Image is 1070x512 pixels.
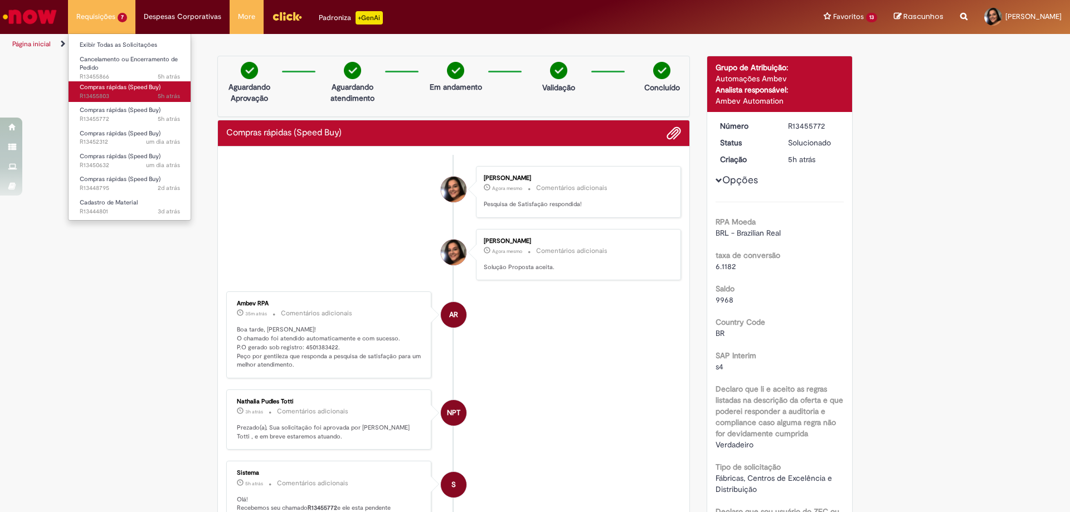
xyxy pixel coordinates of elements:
[788,154,815,164] span: 5h atrás
[712,120,780,131] dt: Número
[277,407,348,416] small: Comentários adicionais
[451,471,456,498] span: S
[716,217,756,227] b: RPA Moeda
[894,12,943,22] a: Rascunhos
[68,33,191,221] ul: Requisições
[492,185,522,192] time: 28/08/2025 13:33:25
[146,161,180,169] span: um dia atrás
[542,82,575,93] p: Validação
[80,184,180,193] span: R13448795
[241,62,258,79] img: check-circle-green.png
[430,81,482,92] p: Em andamento
[712,137,780,148] dt: Status
[1005,12,1062,21] span: [PERSON_NAME]
[866,13,877,22] span: 13
[716,62,844,73] div: Grupo de Atribuição:
[447,62,464,79] img: check-circle-green.png
[356,11,383,25] p: +GenAi
[146,138,180,146] time: 27/08/2025 12:59:34
[8,34,705,55] ul: Trilhas de página
[716,350,756,360] b: SAP Interim
[245,310,267,317] span: 35m atrás
[716,473,834,494] span: Fábricas, Centros de Excelência e Distribuição
[80,175,160,183] span: Compras rápidas (Speed Buy)
[158,207,180,216] span: 3d atrás
[716,384,843,438] b: Declaro que li e aceito as regras listadas na descrição da oferta e que poderei responder a audit...
[80,92,180,101] span: R13455803
[69,104,191,125] a: Aberto R13455772 : Compras rápidas (Speed Buy)
[644,82,680,93] p: Concluído
[80,106,160,114] span: Compras rápidas (Speed Buy)
[118,13,127,22] span: 7
[238,11,255,22] span: More
[441,472,466,498] div: System
[788,154,840,165] div: 28/08/2025 08:35:48
[158,184,180,192] time: 26/08/2025 14:47:06
[653,62,670,79] img: check-circle-green.png
[308,504,337,512] b: R13455772
[788,120,840,131] div: R13455772
[69,197,191,217] a: Aberto R13444801 : Cadastro de Material
[80,129,160,138] span: Compras rápidas (Speed Buy)
[441,302,466,328] div: Ambev RPA
[158,115,180,123] span: 5h atrás
[1,6,59,28] img: ServiceNow
[80,161,180,170] span: R13450632
[80,138,180,147] span: R13452312
[716,261,736,271] span: 6.1182
[237,398,422,405] div: Nathalia Pudles Totti
[69,128,191,148] a: Aberto R13452312 : Compras rápidas (Speed Buy)
[492,248,522,255] time: 28/08/2025 13:33:19
[716,73,844,84] div: Automações Ambev
[716,328,724,338] span: BR
[158,207,180,216] time: 25/08/2025 14:58:20
[76,11,115,22] span: Requisições
[536,183,607,193] small: Comentários adicionais
[716,295,733,305] span: 9968
[144,11,221,22] span: Despesas Corporativas
[536,246,607,256] small: Comentários adicionais
[492,248,522,255] span: Agora mesmo
[80,115,180,124] span: R13455772
[550,62,567,79] img: check-circle-green.png
[484,200,669,209] p: Pesquisa de Satisfação respondida!
[245,408,263,415] span: 3h atrás
[69,150,191,171] a: Aberto R13450632 : Compras rápidas (Speed Buy)
[245,408,263,415] time: 28/08/2025 10:56:18
[716,462,781,472] b: Tipo de solicitação
[80,83,160,91] span: Compras rápidas (Speed Buy)
[716,228,781,238] span: BRL - Brazilian Real
[716,284,735,294] b: Saldo
[146,138,180,146] span: um dia atrás
[716,84,844,95] div: Analista responsável:
[80,72,180,81] span: R13455866
[716,95,844,106] div: Ambev Automation
[788,154,815,164] time: 28/08/2025 08:35:48
[158,72,180,81] span: 5h atrás
[245,480,263,487] time: 28/08/2025 08:36:00
[80,198,138,207] span: Cadastro de Material
[245,310,267,317] time: 28/08/2025 12:58:13
[237,423,422,441] p: Prezado(a), Sua solicitação foi aprovada por [PERSON_NAME] Totti , e em breve estaremos atuando.
[277,479,348,488] small: Comentários adicionais
[325,81,380,104] p: Aguardando atendimento
[903,11,943,22] span: Rascunhos
[447,399,460,426] span: NPT
[667,126,681,140] button: Adicionar anexos
[484,263,669,272] p: Solução Proposta aceita.
[833,11,864,22] span: Favoritos
[319,11,383,25] div: Padroniza
[492,185,522,192] span: Agora mesmo
[716,440,753,450] span: Verdadeiro
[716,250,780,260] b: taxa de conversão
[222,81,276,104] p: Aguardando Aprovação
[716,317,765,327] b: Country Code
[272,8,302,25] img: click_logo_yellow_360x200.png
[484,238,669,245] div: [PERSON_NAME]
[69,39,191,51] a: Exibir Todas as Solicitações
[716,362,723,372] span: s4
[237,325,422,369] p: Boa tarde, [PERSON_NAME]! O chamado foi atendido automaticamente e com sucesso. P.O gerado sob re...
[237,470,422,476] div: Sistema
[80,152,160,160] span: Compras rápidas (Speed Buy)
[245,480,263,487] span: 5h atrás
